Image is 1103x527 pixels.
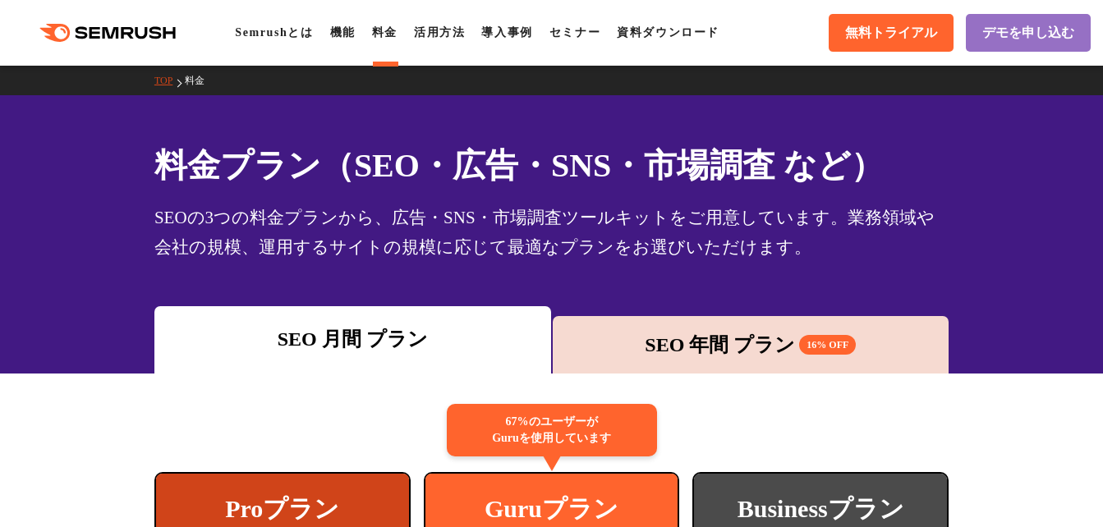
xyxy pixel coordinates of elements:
[549,26,600,39] a: セミナー
[163,324,543,354] div: SEO 月間 プラン
[372,26,398,39] a: 料金
[330,26,356,39] a: 機能
[185,75,217,86] a: 料金
[235,26,313,39] a: Semrushとは
[982,25,1074,42] span: デモを申し込む
[561,330,941,360] div: SEO 年間 プラン
[799,335,856,355] span: 16% OFF
[154,75,185,86] a: TOP
[414,26,465,39] a: 活用方法
[154,141,949,190] h1: 料金プラン（SEO・広告・SNS・市場調査 など）
[845,25,937,42] span: 無料トライアル
[447,404,657,456] div: 67%のユーザーが Guruを使用しています
[617,26,719,39] a: 資料ダウンロード
[966,14,1091,52] a: デモを申し込む
[481,26,532,39] a: 導入事例
[154,203,949,262] div: SEOの3つの料金プランから、広告・SNS・市場調査ツールキットをご用意しています。業務領域や会社の規模、運用するサイトの規模に応じて最適なプランをお選びいただけます。
[829,14,954,52] a: 無料トライアル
